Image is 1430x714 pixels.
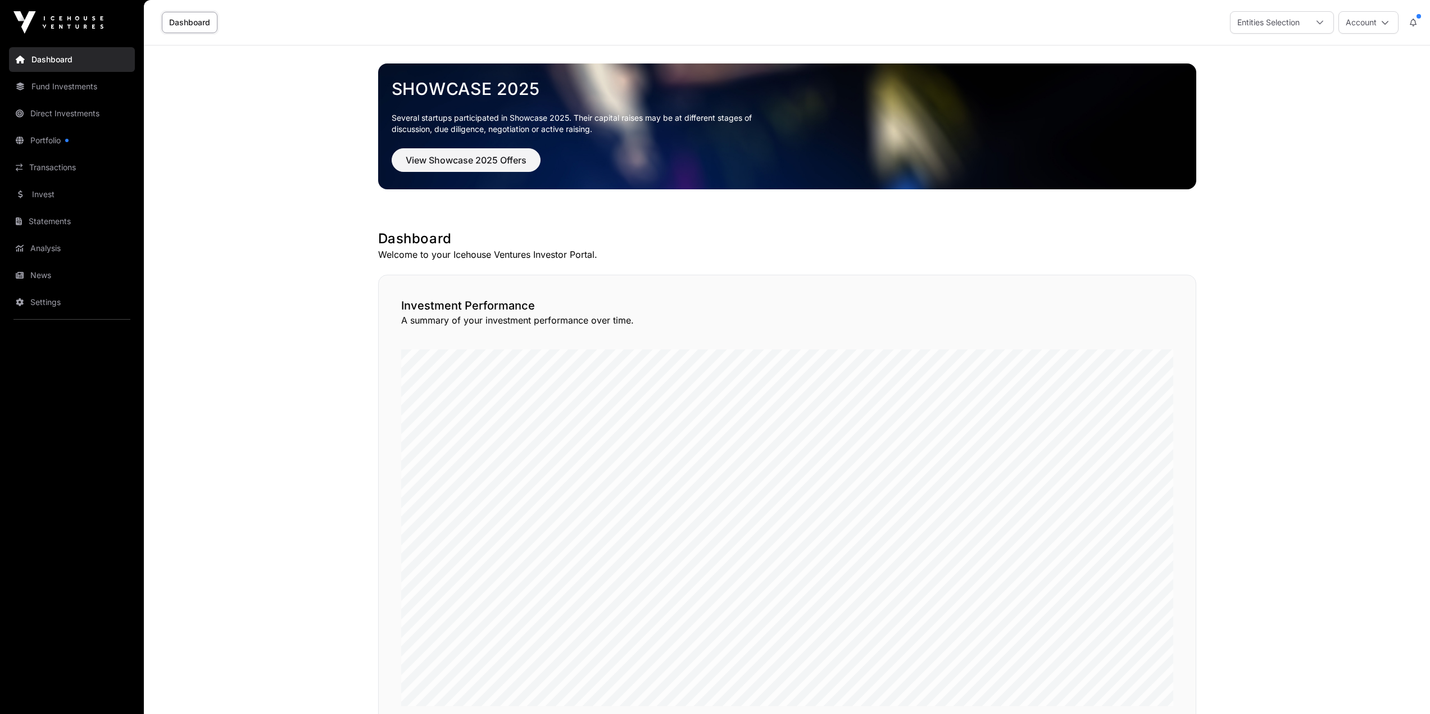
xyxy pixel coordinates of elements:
[9,209,135,234] a: Statements
[392,160,541,171] a: View Showcase 2025 Offers
[9,236,135,261] a: Analysis
[9,290,135,315] a: Settings
[406,153,526,167] span: View Showcase 2025 Offers
[9,74,135,99] a: Fund Investments
[378,63,1196,189] img: Showcase 2025
[9,47,135,72] a: Dashboard
[378,248,1196,261] p: Welcome to your Icehouse Ventures Investor Portal.
[392,148,541,172] button: View Showcase 2025 Offers
[13,11,103,34] img: Icehouse Ventures Logo
[9,182,135,207] a: Invest
[378,230,1196,248] h1: Dashboard
[1231,12,1306,33] div: Entities Selection
[392,112,769,135] p: Several startups participated in Showcase 2025. Their capital raises may be at different stages o...
[1338,11,1399,34] button: Account
[392,79,1183,99] a: Showcase 2025
[9,101,135,126] a: Direct Investments
[9,155,135,180] a: Transactions
[9,128,135,153] a: Portfolio
[401,313,1173,327] p: A summary of your investment performance over time.
[162,12,217,33] a: Dashboard
[9,263,135,288] a: News
[401,298,1173,313] h2: Investment Performance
